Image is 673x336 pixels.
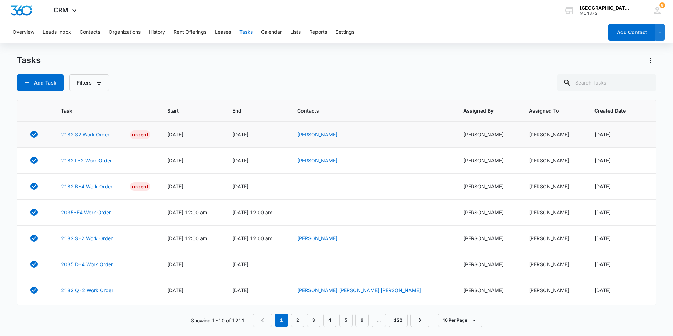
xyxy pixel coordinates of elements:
div: account id [580,11,631,16]
nav: Pagination [253,314,429,327]
div: [PERSON_NAME] [463,287,512,294]
span: [DATE] [594,183,611,189]
div: Urgent [130,130,150,139]
span: [DATE] [594,132,611,137]
div: [PERSON_NAME] [463,131,512,138]
div: [PERSON_NAME] [529,157,578,164]
span: Task [61,107,140,114]
span: [DATE] [167,183,183,189]
div: [PERSON_NAME] [529,287,578,294]
div: [PERSON_NAME] [463,261,512,268]
button: Actions [645,55,656,66]
span: Assigned By [463,107,502,114]
a: 2182 S-2 Work Order [61,235,113,242]
div: [PERSON_NAME] [529,261,578,268]
span: [DATE] [167,287,183,293]
button: Reports [309,21,327,43]
span: Created Date [594,107,634,114]
div: account name [580,5,631,11]
a: 2182 B-4 Work Order [61,183,113,190]
span: [DATE] [167,261,183,267]
a: Page 122 [389,314,408,327]
p: Showing 1-10 of 1211 [191,317,245,324]
div: Urgent [130,182,150,191]
span: [DATE] [232,132,249,137]
h1: Tasks [17,55,41,66]
a: [PERSON_NAME] [297,235,338,241]
span: [DATE] 12:00 am [232,235,272,241]
span: [DATE] [594,235,611,241]
button: Filters [69,74,109,91]
button: Contacts [80,21,100,43]
span: [DATE] [594,209,611,215]
div: [PERSON_NAME] [463,209,512,216]
span: 8 [659,2,665,8]
span: Start [167,107,205,114]
button: Tasks [239,21,253,43]
div: [PERSON_NAME] [463,157,512,164]
span: [DATE] [232,287,249,293]
button: Leads Inbox [43,21,71,43]
div: notifications count [659,2,665,8]
div: [PERSON_NAME] [529,235,578,242]
span: [DATE] [232,183,249,189]
button: Settings [335,21,354,43]
a: Page 4 [323,314,336,327]
div: [PERSON_NAME] [529,131,578,138]
button: Overview [13,21,34,43]
button: History [149,21,165,43]
a: [PERSON_NAME] [297,132,338,137]
button: Rent Offerings [174,21,206,43]
button: Add Task [17,74,64,91]
a: Page 2 [291,314,304,327]
span: [DATE] 12:00 am [232,209,272,215]
a: [PERSON_NAME] [297,157,338,163]
span: [DATE] [167,157,183,163]
em: 1 [275,314,288,327]
a: Page 3 [307,314,320,327]
span: [DATE] [232,157,249,163]
button: Calendar [261,21,282,43]
span: [DATE] [594,261,611,267]
button: Add Contact [608,24,655,41]
span: [DATE] 12:00 am [167,209,207,215]
a: [PERSON_NAME] [PERSON_NAME] [PERSON_NAME] [297,287,421,293]
a: Page 5 [339,314,353,327]
div: [PERSON_NAME] [529,183,578,190]
a: 2035 D-4 Work Order [61,261,113,268]
span: [DATE] [594,157,611,163]
a: Page 6 [355,314,369,327]
span: Contacts [297,107,436,114]
a: 2182 Q-2 Work Order [61,287,113,294]
button: Organizations [109,21,141,43]
div: [PERSON_NAME] [529,209,578,216]
a: Next Page [410,314,429,327]
span: End [232,107,271,114]
a: 2182 S2 Work Order [61,131,109,138]
div: [PERSON_NAME] [463,183,512,190]
span: CRM [54,6,68,14]
button: Leases [215,21,231,43]
span: Assigned To [529,107,567,114]
div: [PERSON_NAME] [463,235,512,242]
a: 2035-E4 Work Order [61,209,111,216]
span: [DATE] 12:00 am [167,235,207,241]
span: [DATE] [232,261,249,267]
input: Search Tasks [557,74,656,91]
span: [DATE] [594,287,611,293]
span: [DATE] [167,132,183,137]
button: 10 Per Page [438,314,482,327]
a: 2182 L-2 Work Order [61,157,112,164]
button: Lists [290,21,301,43]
